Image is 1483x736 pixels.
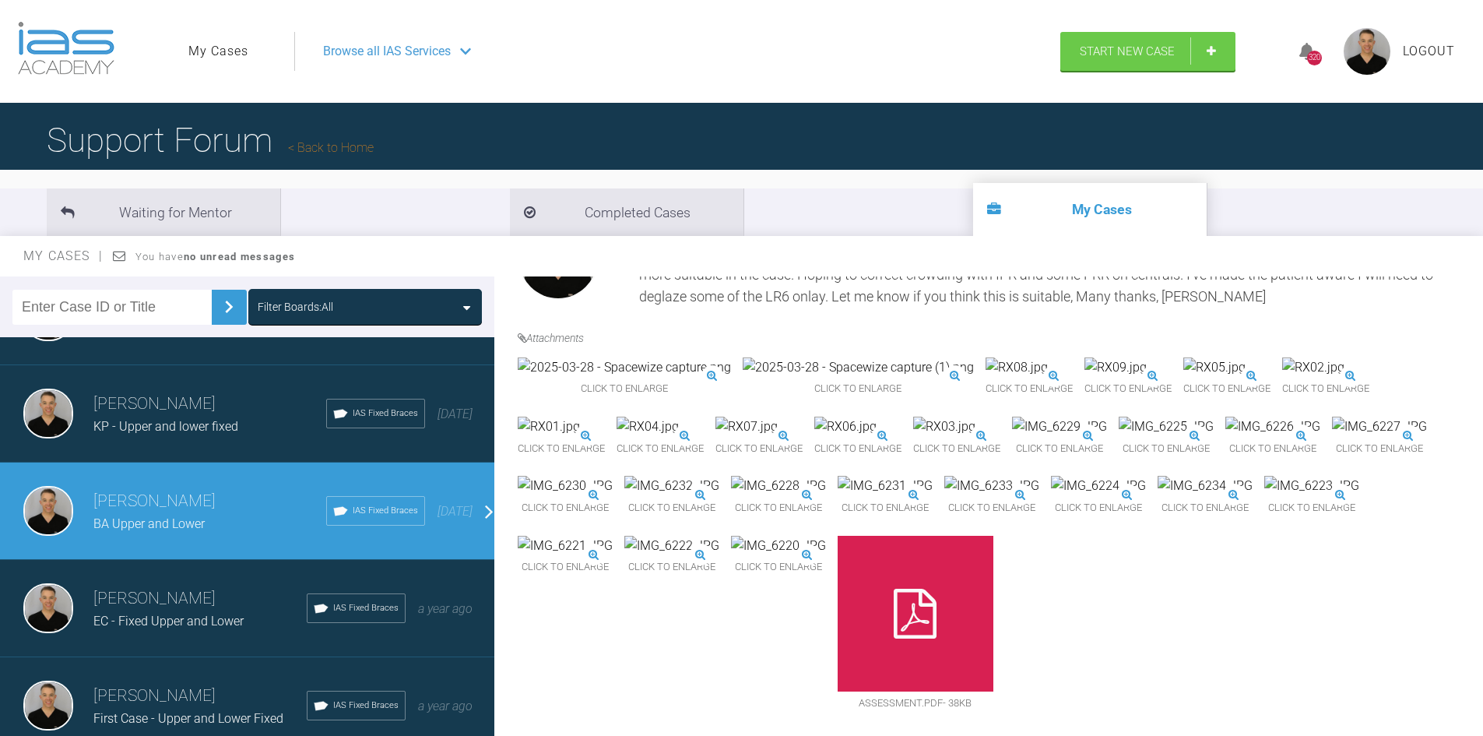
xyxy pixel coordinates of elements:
[1012,437,1107,461] span: Click to enlarge
[135,251,295,262] span: You have
[518,555,613,579] span: Click to enlarge
[986,357,1048,378] img: RX08.jpg
[624,496,719,520] span: Click to enlarge
[23,248,104,263] span: My Cases
[1264,476,1359,496] img: IMG_6223.JPG
[838,692,993,716] span: Assessment.pdf - 38KB
[1012,417,1107,437] img: IMG_6229.JPG
[184,251,295,262] strong: no unread messages
[1344,28,1390,75] img: profile.png
[518,357,731,378] img: 2025-03-28 - Spacewize capture.png
[518,536,613,556] img: IMG_6221.JPG
[93,614,244,629] span: EC - Fixed Upper and Lower
[624,536,719,556] img: IMG_6222.JPG
[93,391,326,417] h3: [PERSON_NAME]
[518,476,613,496] img: IMG_6230.JPG
[913,437,1000,461] span: Click to enlarge
[23,583,73,633] img: Stephen McCrory
[986,377,1073,401] span: Click to enlarge
[731,476,826,496] img: IMG_6228.JPG
[93,488,326,515] h3: [PERSON_NAME]
[1119,417,1214,437] img: IMG_6225.JPG
[1158,476,1253,496] img: IMG_6234.JPG
[23,486,73,536] img: Stephen McCrory
[518,417,580,437] img: RX01.jpg
[814,417,877,437] img: RX06.jpg
[23,681,73,731] img: Stephen McCrory
[438,407,473,421] span: [DATE]
[1282,377,1369,401] span: Click to enlarge
[93,711,283,726] span: First Case - Upper and Lower Fixed
[93,516,205,531] span: BA Upper and Lower
[353,407,418,421] span: IAS Fixed Braces
[973,183,1207,236] li: My Cases
[617,437,704,461] span: Click to enlarge
[624,476,719,496] img: IMG_6232.JPG
[1225,437,1320,461] span: Click to enlarge
[731,555,826,579] span: Click to enlarge
[1403,41,1455,62] a: Logout
[814,437,901,461] span: Click to enlarge
[518,437,605,461] span: Click to enlarge
[353,504,418,518] span: IAS Fixed Braces
[1051,496,1146,520] span: Click to enlarge
[1051,476,1146,496] img: IMG_6224.JPG
[731,496,826,520] span: Click to enlarge
[617,417,679,437] img: RX04.jpg
[1332,417,1427,437] img: IMG_6227.JPG
[1080,44,1175,58] span: Start New Case
[1282,357,1344,378] img: RX02.jpg
[12,290,212,325] input: Enter Case ID or Title
[518,377,731,401] span: Click to enlarge
[418,601,473,616] span: a year ago
[418,699,473,713] span: a year ago
[23,389,73,438] img: Stephen McCrory
[1183,357,1246,378] img: RX05.jpg
[216,294,241,319] img: chevronRight.28bd32b0.svg
[93,683,307,710] h3: [PERSON_NAME]
[715,417,778,437] img: RX07.jpg
[838,496,933,520] span: Click to enlarge
[1158,496,1253,520] span: Click to enlarge
[323,41,451,62] span: Browse all IAS Services
[518,329,1471,347] h4: Attachments
[913,417,975,437] img: RX03.jpg
[333,601,399,615] span: IAS Fixed Braces
[944,496,1039,520] span: Click to enlarge
[333,699,399,713] span: IAS Fixed Braces
[944,476,1039,496] img: IMG_6233.JPG
[838,476,933,496] img: IMG_6231.JPG
[93,419,238,434] span: KP - Upper and lower fixed
[258,298,333,315] div: Filter Boards: All
[743,377,974,401] span: Click to enlarge
[1183,377,1270,401] span: Click to enlarge
[715,437,803,461] span: Click to enlarge
[1084,357,1147,378] img: RX09.jpg
[743,357,974,378] img: 2025-03-28 - Spacewize capture (1).png
[47,113,374,167] h1: Support Forum
[1084,377,1172,401] span: Click to enlarge
[93,586,307,612] h3: [PERSON_NAME]
[510,188,743,236] li: Completed Cases
[288,140,374,155] a: Back to Home
[624,555,719,579] span: Click to enlarge
[18,22,114,75] img: logo-light.3e3ef733.png
[1119,437,1214,461] span: Click to enlarge
[518,496,613,520] span: Click to enlarge
[1332,437,1427,461] span: Click to enlarge
[731,536,826,556] img: IMG_6220.JPG
[1060,32,1235,71] a: Start New Case
[47,188,280,236] li: Waiting for Mentor
[1307,51,1322,65] div: 320
[438,504,473,519] span: [DATE]
[1264,496,1359,520] span: Click to enlarge
[188,41,248,62] a: My Cases
[1225,417,1320,437] img: IMG_6226.JPG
